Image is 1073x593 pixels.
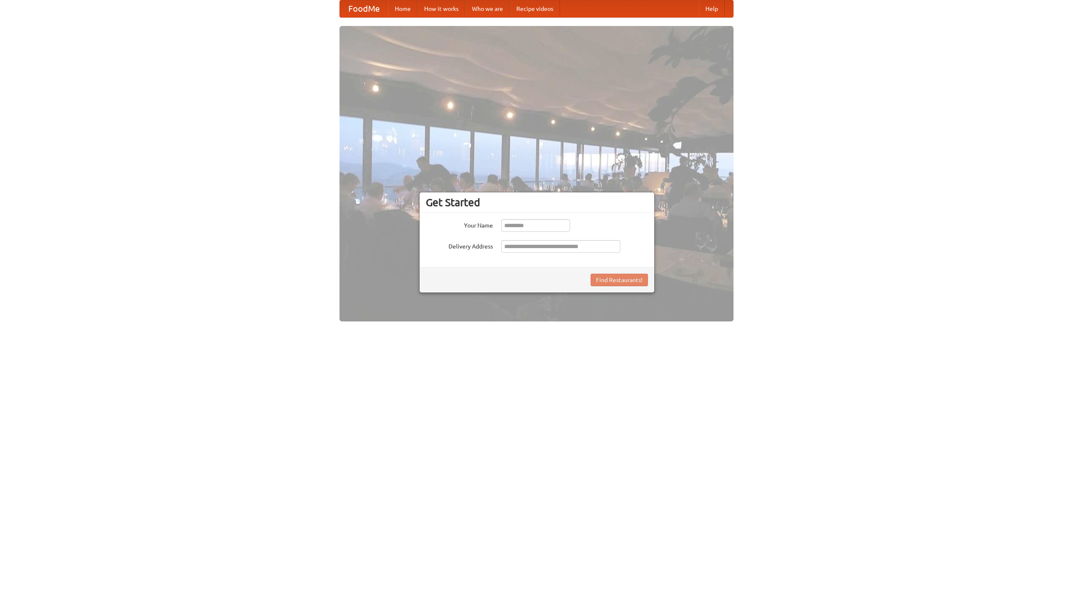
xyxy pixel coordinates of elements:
button: Find Restaurants! [591,274,648,286]
h3: Get Started [426,196,648,209]
a: How it works [417,0,465,17]
label: Delivery Address [426,240,493,251]
a: Recipe videos [510,0,560,17]
a: Help [699,0,725,17]
a: Home [388,0,417,17]
a: Who we are [465,0,510,17]
label: Your Name [426,219,493,230]
a: FoodMe [340,0,388,17]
